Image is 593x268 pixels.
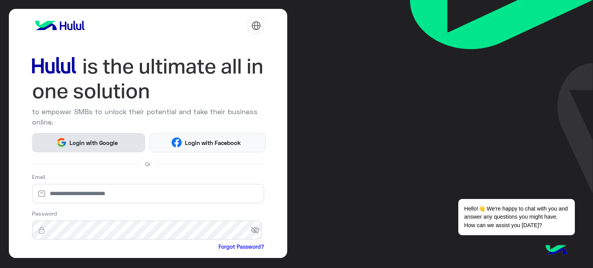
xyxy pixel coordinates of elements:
[251,21,261,30] img: tab
[171,137,182,148] img: Facebook
[458,199,574,235] span: Hello!👋 We're happy to chat with you and answer any questions you might have. How can we assist y...
[32,106,264,127] p: to empower SMBs to unlock their potential and take their business online.
[543,237,570,264] img: hulul-logo.png
[56,137,67,148] img: Google
[32,226,51,234] img: lock
[32,18,88,33] img: logo
[251,223,264,237] span: visibility_off
[149,133,266,152] button: Login with Facebook
[32,209,57,217] label: Password
[182,138,244,147] span: Login with Facebook
[32,190,51,197] img: email
[32,173,45,181] label: Email
[145,160,151,168] span: Or
[32,54,264,104] img: hululLoginTitle_EN.svg
[32,133,145,152] button: Login with Google
[219,243,264,251] a: Forgot Password?
[67,138,121,147] span: Login with Google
